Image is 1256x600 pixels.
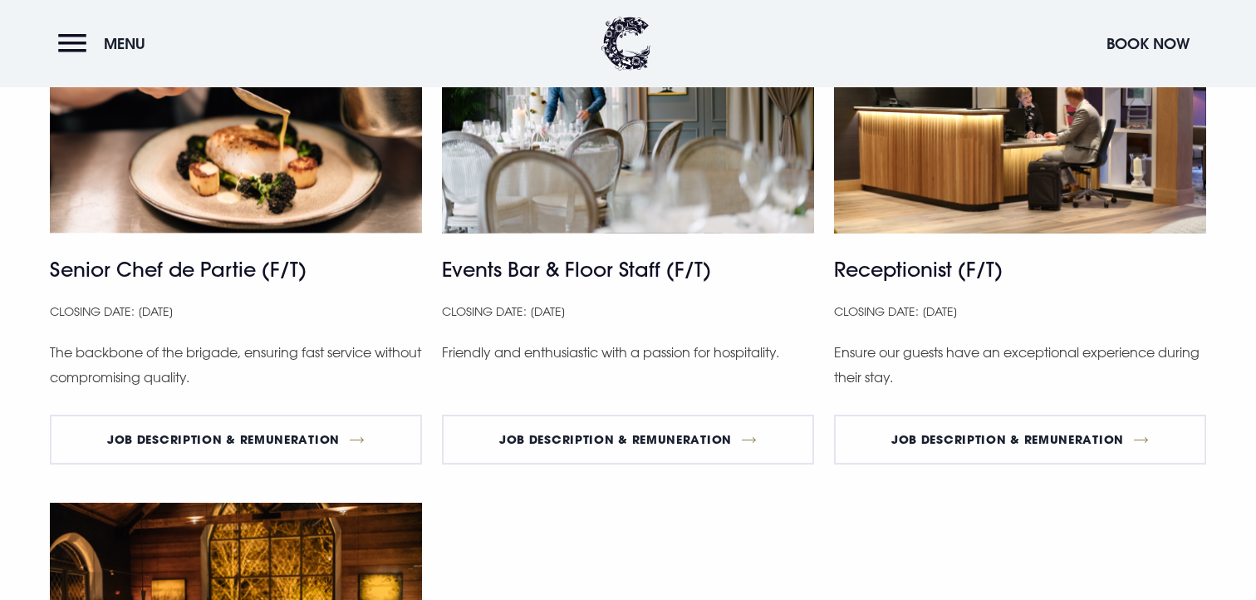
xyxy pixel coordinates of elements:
[442,340,814,365] p: Friendly and enthusiastic with a passion for hospitality.
[834,415,1206,465] a: Job Description & Remuneration
[50,415,422,465] a: Job Description & Remuneration
[104,34,145,53] span: Menu
[50,301,422,323] p: Closing Date: [DATE]
[1098,26,1198,61] button: Book Now
[601,17,651,71] img: Clandeboye Lodge
[442,415,814,465] a: Job Description & Remuneration
[834,340,1206,391] p: Ensure our guests have an exceptional experience during their stay.
[50,254,422,284] h4: Senior Chef de Partie (F/T)
[834,301,1206,323] p: Closing Date: [DATE]
[834,254,1206,284] h4: Receptionist (F/T)
[442,254,814,284] h4: Events Bar & Floor Staff (F/T)
[442,301,814,323] p: Closing Date: [DATE]
[58,26,154,61] button: Menu
[50,340,422,391] p: The backbone of the brigade, ensuring fast service without compromising quality.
